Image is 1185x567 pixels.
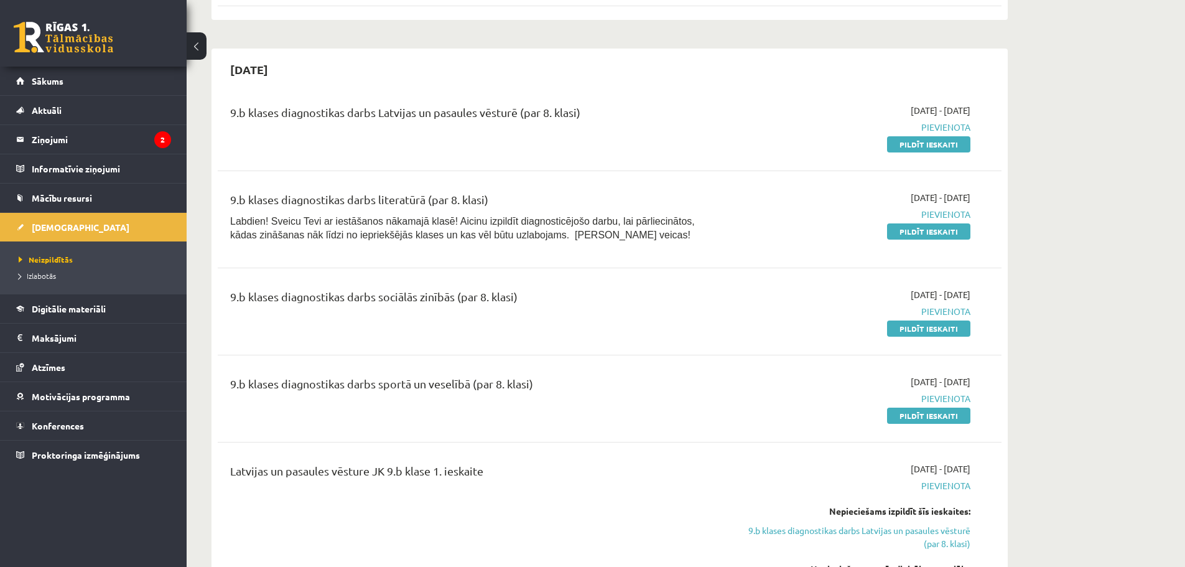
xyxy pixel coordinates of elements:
[32,420,84,431] span: Konferences
[911,104,970,117] span: [DATE] - [DATE]
[19,270,174,281] a: Izlabotās
[19,271,56,281] span: Izlabotās
[911,375,970,388] span: [DATE] - [DATE]
[32,324,171,352] legend: Maksājumi
[32,222,129,233] span: [DEMOGRAPHIC_DATA]
[16,382,171,411] a: Motivācijas programma
[736,505,970,518] div: Nepieciešams izpildīt šīs ieskaites:
[32,75,63,87] span: Sākums
[736,392,970,405] span: Pievienota
[16,441,171,469] a: Proktoringa izmēģinājums
[32,391,130,402] span: Motivācijas programma
[32,303,106,314] span: Digitālie materiāli
[887,408,970,424] a: Pildīt ieskaiti
[32,192,92,204] span: Mācību resursi
[887,321,970,337] a: Pildīt ieskaiti
[911,288,970,301] span: [DATE] - [DATE]
[887,136,970,152] a: Pildīt ieskaiti
[230,191,717,214] div: 9.b klases diagnostikas darbs literatūrā (par 8. klasi)
[911,462,970,476] span: [DATE] - [DATE]
[16,96,171,124] a: Aktuāli
[230,462,717,485] div: Latvijas un pasaules vēsture JK 9.b klase 1. ieskaite
[230,375,717,398] div: 9.b klases diagnostikas darbs sportā un veselībā (par 8. klasi)
[16,213,171,241] a: [DEMOGRAPHIC_DATA]
[16,324,171,352] a: Maksājumi
[154,131,171,148] i: 2
[16,411,171,440] a: Konferences
[32,449,140,461] span: Proktoringa izmēģinājums
[911,191,970,204] span: [DATE] - [DATE]
[32,125,171,154] legend: Ziņojumi
[19,254,174,265] a: Neizpildītās
[887,223,970,240] a: Pildīt ieskaiti
[16,294,171,323] a: Digitālie materiāli
[230,288,717,311] div: 9.b klases diagnostikas darbs sociālās zinībās (par 8. klasi)
[736,524,970,550] a: 9.b klases diagnostikas darbs Latvijas un pasaules vēsturē (par 8. klasi)
[736,121,970,134] span: Pievienota
[16,125,171,154] a: Ziņojumi2
[32,154,171,183] legend: Informatīvie ziņojumi
[14,22,113,53] a: Rīgas 1. Tālmācības vidusskola
[16,353,171,382] a: Atzīmes
[32,105,62,116] span: Aktuāli
[218,55,281,84] h2: [DATE]
[736,305,970,318] span: Pievienota
[736,479,970,492] span: Pievienota
[32,362,65,373] span: Atzīmes
[19,255,73,265] span: Neizpildītās
[230,104,717,127] div: 9.b klases diagnostikas darbs Latvijas un pasaules vēsturē (par 8. klasi)
[16,184,171,212] a: Mācību resursi
[230,216,695,240] span: Labdien! Sveicu Tevi ar iestāšanos nākamajā klasē! Aicinu izpildīt diagnosticējošo darbu, lai pār...
[16,154,171,183] a: Informatīvie ziņojumi
[16,67,171,95] a: Sākums
[736,208,970,221] span: Pievienota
